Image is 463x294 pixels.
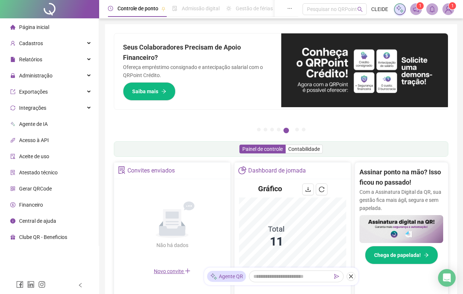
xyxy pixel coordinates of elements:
span: user-add [10,41,15,46]
div: Convites enviados [127,164,175,177]
img: sparkle-icon.fc2bf0ac1784a2077858766a79e2daf3.svg [396,5,404,13]
button: 7 [302,128,305,131]
span: Cadastros [19,40,43,46]
span: CLEIDE [371,5,388,13]
span: export [10,89,15,94]
span: clock-circle [108,6,113,11]
span: Agente de IA [19,121,48,127]
sup: 1 [416,2,424,10]
span: Relatórios [19,57,42,62]
span: notification [413,6,419,12]
img: sparkle-icon.fc2bf0ac1784a2077858766a79e2daf3.svg [210,273,217,280]
p: Ofereça empréstimo consignado e antecipação salarial com o QRPoint Crédito. [123,63,272,79]
span: sun [226,6,231,11]
span: Central de ajuda [19,218,56,224]
span: Financeiro [19,202,43,208]
img: 74556 [443,4,454,15]
h2: Assinar ponto na mão? Isso ficou no passado! [359,167,443,188]
span: file-done [172,6,177,11]
span: home [10,25,15,30]
button: 5 [283,128,289,133]
span: sync [10,105,15,110]
span: Contabilidade [288,146,320,152]
span: instagram [38,281,46,288]
span: Clube QR - Beneficios [19,234,67,240]
img: banner%2F02c71560-61a6-44d4-94b9-c8ab97240462.png [359,215,443,243]
span: Gestão de férias [236,6,273,11]
button: 1 [257,128,261,131]
span: Atestado técnico [19,170,58,175]
span: Novo convite [154,268,191,274]
span: file [10,57,15,62]
span: Exportações [19,89,48,95]
span: Painel de controle [242,146,283,152]
span: pie-chart [238,166,246,174]
span: 1 [419,3,422,8]
button: 4 [277,128,281,131]
span: gift [10,235,15,240]
div: Open Intercom Messenger [438,269,456,287]
span: Chega de papelada! [374,251,421,259]
span: solution [118,166,126,174]
div: Não há dados [138,241,206,249]
span: reload [319,186,325,192]
span: Gerar QRCode [19,186,52,192]
span: audit [10,154,15,159]
button: Saiba mais [123,82,176,101]
div: Agente QR [207,271,246,282]
span: send [334,274,339,279]
span: pushpin [161,7,166,11]
span: ellipsis [287,6,292,11]
div: Dashboard de jornada [248,164,306,177]
span: linkedin [27,281,35,288]
span: solution [10,170,15,175]
span: dollar [10,202,15,207]
span: qrcode [10,186,15,191]
button: 2 [264,128,267,131]
span: info-circle [10,218,15,224]
span: Controle de ponto [117,6,158,11]
span: close [348,274,354,279]
span: Página inicial [19,24,49,30]
span: search [357,7,363,12]
button: Chega de papelada! [365,246,438,264]
h2: Seus Colaboradores Precisam de Apoio Financeiro? [123,42,272,63]
h4: Gráfico [258,184,282,194]
span: Aceite de uso [19,153,49,159]
span: facebook [16,281,23,288]
span: 1 [451,3,454,8]
img: banner%2F11e687cd-1386-4cbd-b13b-7bd81425532d.png [281,33,448,107]
span: Admissão digital [182,6,220,11]
span: arrow-right [161,89,166,94]
span: lock [10,73,15,78]
span: Acesso à API [19,137,49,143]
span: Saiba mais [132,87,158,95]
button: 3 [270,128,274,131]
span: plus [185,268,191,274]
span: bell [429,6,435,12]
span: Integrações [19,105,46,111]
span: Administração [19,73,53,79]
span: api [10,138,15,143]
span: left [78,283,83,288]
span: arrow-right [424,253,429,258]
sup: Atualize o seu contato no menu Meus Dados [449,2,456,10]
button: 6 [295,128,299,131]
span: download [305,186,311,192]
p: Com a Assinatura Digital da QR, sua gestão fica mais ágil, segura e sem papelada. [359,188,443,212]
